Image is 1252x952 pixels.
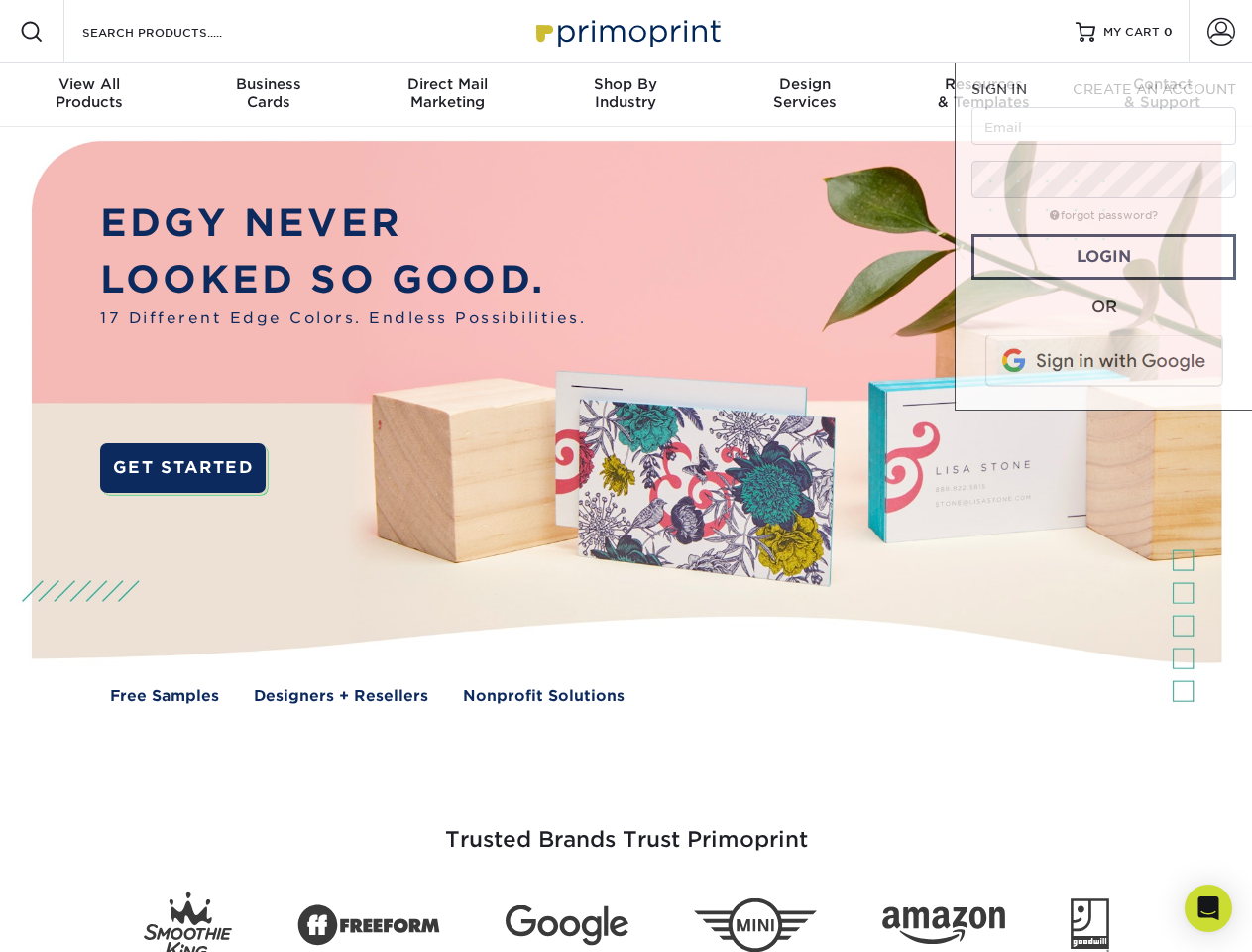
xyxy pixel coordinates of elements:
a: Free Samples [110,685,219,708]
span: Resources [894,75,1073,93]
span: Shop By [536,75,715,93]
h3: Trusted Brands Trust Primoprint [47,779,1206,877]
span: SIGN IN [971,81,1027,97]
div: Services [716,75,894,111]
div: OR [971,296,1236,319]
a: DesignServices [716,63,894,127]
span: Direct Mail [358,75,536,93]
span: MY CART [1103,24,1160,41]
span: 0 [1164,25,1173,39]
span: Design [716,75,894,93]
span: Business [178,75,357,93]
div: Industry [536,75,715,111]
a: Shop ByIndustry [536,63,715,127]
iframe: Google Customer Reviews [5,892,169,945]
a: Nonprofit Solutions [463,685,625,708]
a: BusinessCards [178,63,357,127]
a: forgot password? [1050,209,1158,222]
span: 17 Different Edge Colors. Endless Possibilities. [100,307,586,330]
a: Resources& Templates [894,63,1073,127]
a: Login [971,234,1236,280]
p: EDGY NEVER [100,195,586,252]
a: GET STARTED [100,443,266,493]
img: Amazon [882,907,1005,945]
div: Open Intercom Messenger [1185,885,1232,932]
input: SEARCH PRODUCTS..... [80,20,274,44]
div: & Templates [894,75,1073,111]
div: Marketing [358,75,536,111]
span: CREATE AN ACCOUNT [1073,81,1236,97]
img: Primoprint [527,10,726,53]
input: Email [971,107,1236,145]
div: Cards [178,75,357,111]
a: Designers + Resellers [254,685,428,708]
p: LOOKED SO GOOD. [100,252,586,308]
img: Google [506,905,628,946]
img: Goodwill [1071,898,1109,952]
a: Direct MailMarketing [358,63,536,127]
